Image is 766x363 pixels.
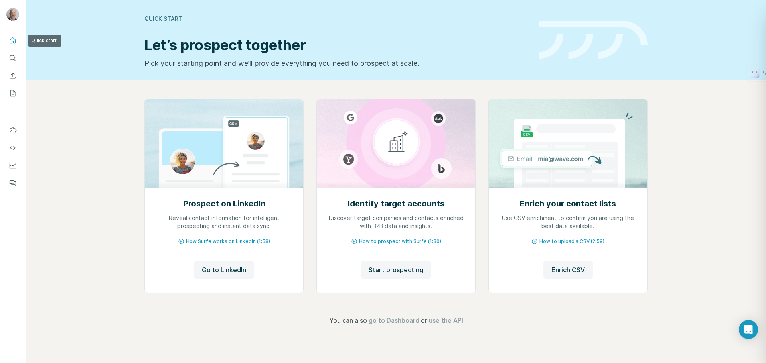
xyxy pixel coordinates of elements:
[144,15,529,23] div: Quick start
[488,99,648,188] img: Enrich your contact lists
[144,37,529,53] h1: Let’s prospect together
[6,158,19,173] button: Dashboard
[316,99,476,188] img: Identify target accounts
[6,86,19,100] button: My lists
[6,33,19,48] button: Quick start
[421,316,427,325] span: or
[359,238,441,245] span: How to prospect with Surfe (1:30)
[739,320,758,339] div: Open Intercom Messenger
[6,123,19,137] button: Use Surfe on LinkedIn
[497,214,639,230] p: Use CSV enrichment to confirm you are using the best data available.
[429,316,463,325] button: use the API
[325,214,467,230] p: Discover target companies and contacts enriched with B2B data and insights.
[520,198,616,209] h2: Enrich your contact lists
[186,238,270,245] span: How Surfe works on LinkedIn (1:58)
[329,316,367,325] span: You can also
[369,265,423,275] span: Start prospecting
[539,21,648,59] img: banner
[144,99,304,188] img: Prospect on LinkedIn
[361,261,431,279] button: Start prospecting
[551,265,585,275] span: Enrich CSV
[194,261,254,279] button: Go to LinkedIn
[6,176,19,190] button: Feedback
[6,141,19,155] button: Use Surfe API
[543,261,593,279] button: Enrich CSV
[6,51,19,65] button: Search
[153,214,295,230] p: Reveal contact information for intelligent prospecting and instant data sync.
[144,58,529,69] p: Pick your starting point and we’ll provide everything you need to prospect at scale.
[348,198,444,209] h2: Identify target accounts
[183,198,265,209] h2: Prospect on LinkedIn
[6,69,19,83] button: Enrich CSV
[539,238,604,245] span: How to upload a CSV (2:59)
[6,8,19,21] img: Avatar
[202,265,246,275] span: Go to LinkedIn
[369,316,419,325] button: go to Dashboard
